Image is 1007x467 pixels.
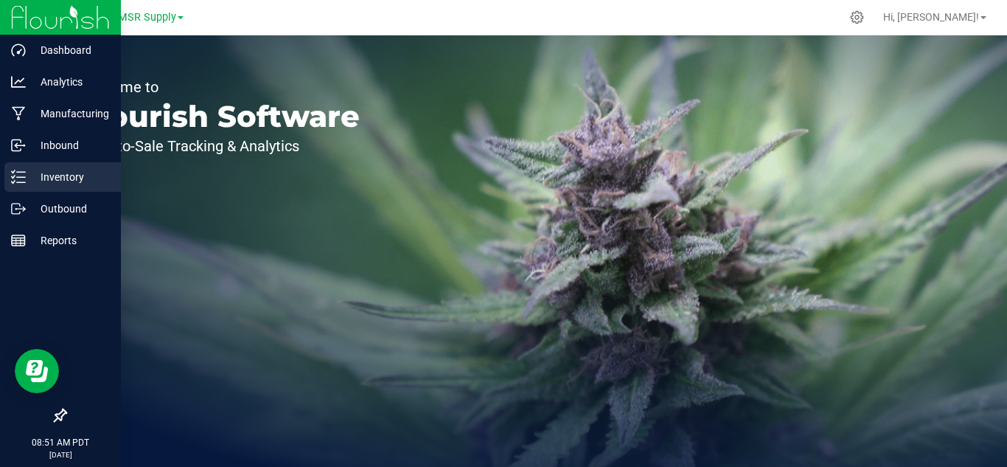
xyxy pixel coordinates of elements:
[80,80,360,94] p: Welcome to
[11,106,26,121] inline-svg: Manufacturing
[26,41,114,59] p: Dashboard
[11,43,26,58] inline-svg: Dashboard
[11,201,26,216] inline-svg: Outbound
[26,105,114,122] p: Manufacturing
[11,233,26,248] inline-svg: Reports
[11,170,26,184] inline-svg: Inventory
[26,73,114,91] p: Analytics
[11,75,26,89] inline-svg: Analytics
[11,138,26,153] inline-svg: Inbound
[26,136,114,154] p: Inbound
[15,349,59,393] iframe: Resource center
[80,102,360,131] p: Flourish Software
[26,232,114,249] p: Reports
[7,436,114,449] p: 08:51 AM PDT
[7,449,114,460] p: [DATE]
[26,200,114,218] p: Outbound
[26,168,114,186] p: Inventory
[118,11,176,24] span: MSR Supply
[883,11,979,23] span: Hi, [PERSON_NAME]!
[80,139,360,153] p: Seed-to-Sale Tracking & Analytics
[848,10,866,24] div: Manage settings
